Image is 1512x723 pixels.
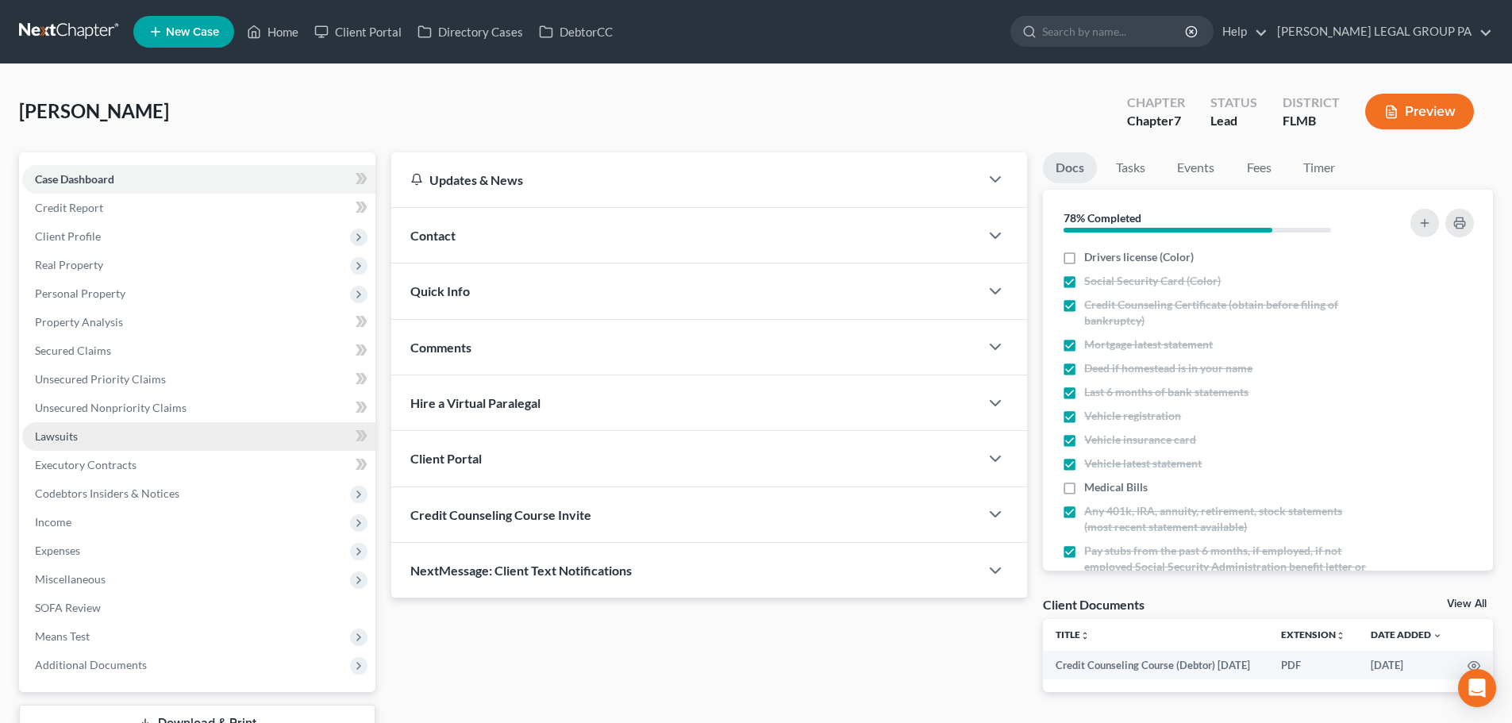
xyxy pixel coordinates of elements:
a: Client Portal [306,17,410,46]
span: Miscellaneous [35,572,106,586]
span: Drivers license (Color) [1084,249,1194,265]
td: Credit Counseling Course (Debtor) [DATE] [1043,651,1268,679]
a: Property Analysis [22,308,375,337]
div: Open Intercom Messenger [1458,669,1496,707]
a: Unsecured Nonpriority Claims [22,394,375,422]
span: Last 6 months of bank statements [1084,384,1248,400]
a: [PERSON_NAME] LEGAL GROUP PA [1269,17,1492,46]
td: PDF [1268,651,1358,679]
span: Medical Bills [1084,479,1148,495]
span: Real Property [35,258,103,271]
div: Client Documents [1043,596,1145,613]
a: Timer [1291,152,1348,183]
a: Lawsuits [22,422,375,451]
span: Personal Property [35,287,125,300]
span: Deed if homestead is in your name [1084,360,1252,376]
span: Vehicle registration [1084,408,1181,424]
span: Expenses [35,544,80,557]
a: Secured Claims [22,337,375,365]
span: Codebtors Insiders & Notices [35,486,179,500]
span: Social Security Card (Color) [1084,273,1221,289]
div: District [1283,94,1340,112]
span: Property Analysis [35,315,123,329]
span: Income [35,515,71,529]
span: Executory Contracts [35,458,137,471]
span: Vehicle latest statement [1084,456,1202,471]
a: Tasks [1103,152,1158,183]
span: Credit Counseling Certificate (obtain before filing of bankruptcy) [1084,297,1367,329]
a: Executory Contracts [22,451,375,479]
span: Lawsuits [35,429,78,443]
span: Unsecured Priority Claims [35,372,166,386]
a: Events [1164,152,1227,183]
a: View All [1447,598,1487,610]
div: Chapter [1127,112,1185,130]
span: [PERSON_NAME] [19,99,169,122]
a: SOFA Review [22,594,375,622]
div: Chapter [1127,94,1185,112]
i: unfold_more [1080,631,1090,640]
span: Case Dashboard [35,172,114,186]
div: FLMB [1283,112,1340,130]
div: Lead [1210,112,1257,130]
span: Hire a Virtual Paralegal [410,395,541,410]
a: Extensionunfold_more [1281,629,1345,640]
span: Secured Claims [35,344,111,357]
input: Search by name... [1042,17,1187,46]
a: Docs [1043,152,1097,183]
a: Titleunfold_more [1056,629,1090,640]
span: Client Profile [35,229,101,243]
span: 7 [1174,113,1181,128]
a: Credit Report [22,194,375,222]
span: Pay stubs from the past 6 months, if employed, if not employed Social Security Administration ben... [1084,543,1367,590]
i: expand_more [1433,631,1442,640]
div: Updates & News [410,171,960,188]
span: Client Portal [410,451,482,466]
span: Means Test [35,629,90,643]
a: DebtorCC [531,17,621,46]
span: Credit Report [35,201,103,214]
span: NextMessage: Client Text Notifications [410,563,632,578]
a: Date Added expand_more [1371,629,1442,640]
span: Any 401k, IRA, annuity, retirement, stock statements (most recent statement available) [1084,503,1367,535]
td: [DATE] [1358,651,1455,679]
span: Contact [410,228,456,243]
span: Credit Counseling Course Invite [410,507,591,522]
a: Home [239,17,306,46]
strong: 78% Completed [1064,211,1141,225]
a: Case Dashboard [22,165,375,194]
span: New Case [166,26,219,38]
span: Comments [410,340,471,355]
span: SOFA Review [35,601,101,614]
span: Vehicle insurance card [1084,432,1196,448]
div: Status [1210,94,1257,112]
a: Help [1214,17,1268,46]
span: Mortgage latest statement [1084,337,1213,352]
a: Fees [1233,152,1284,183]
a: Directory Cases [410,17,531,46]
button: Preview [1365,94,1474,129]
a: Unsecured Priority Claims [22,365,375,394]
span: Unsecured Nonpriority Claims [35,401,187,414]
span: Quick Info [410,283,470,298]
span: Additional Documents [35,658,147,671]
i: unfold_more [1336,631,1345,640]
